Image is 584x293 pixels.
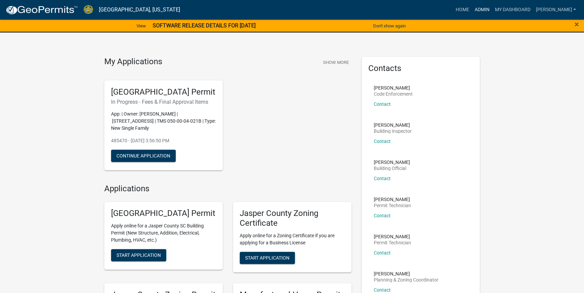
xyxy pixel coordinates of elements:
[374,176,391,181] a: Contact
[374,123,412,127] p: [PERSON_NAME]
[472,3,492,16] a: Admin
[374,287,391,293] a: Contact
[374,92,413,96] p: Code Enforcement
[374,203,411,208] p: Permit Technician
[533,3,579,16] a: [PERSON_NAME]
[575,20,579,28] button: Close
[111,249,166,261] button: Start Application
[374,160,410,165] p: [PERSON_NAME]
[453,3,472,16] a: Home
[374,271,438,276] p: [PERSON_NAME]
[575,20,579,29] span: ×
[153,22,256,29] strong: SOFTWARE RELEASE DETAILS FOR [DATE]
[240,232,345,246] p: Apply online for a Zoning Certificate if you are applying for a Business License
[374,240,411,245] p: Permit Technician
[320,57,351,68] button: Show More
[374,166,410,171] p: Building Official
[374,139,391,144] a: Contact
[111,222,216,244] p: Apply online for a Jasper County SC Building Permit (New Structure, Addition, Electrical, Plumbin...
[111,137,216,144] p: 485470 - [DATE] 3:56:50 PM
[368,64,473,73] h5: Contacts
[245,255,289,260] span: Start Application
[116,252,161,258] span: Start Application
[83,5,93,14] img: Jasper County, South Carolina
[374,277,438,282] p: Planning & Zoning Coordinator
[111,87,216,97] h5: [GEOGRAPHIC_DATA] Permit
[374,250,391,255] a: Contact
[374,101,391,107] a: Contact
[104,184,351,194] h4: Applications
[111,150,176,162] button: Continue Application
[374,213,391,218] a: Contact
[134,20,149,31] a: View
[111,111,216,132] p: App: | Owner: [PERSON_NAME] | [STREET_ADDRESS] | TMS 050-00-04-021B | Type: New Single Family
[104,57,162,67] h4: My Applications
[240,209,345,228] h5: Jasper County Zoning Certificate
[240,252,295,264] button: Start Application
[374,197,411,202] p: [PERSON_NAME]
[374,86,413,90] p: [PERSON_NAME]
[370,20,408,31] button: Don't show again
[111,99,216,105] h6: In Progress - Fees & Final Approval Items
[99,4,180,16] a: [GEOGRAPHIC_DATA], [US_STATE]
[492,3,533,16] a: My Dashboard
[374,234,411,239] p: [PERSON_NAME]
[111,209,216,218] h5: [GEOGRAPHIC_DATA] Permit
[374,129,412,133] p: Building Inspector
